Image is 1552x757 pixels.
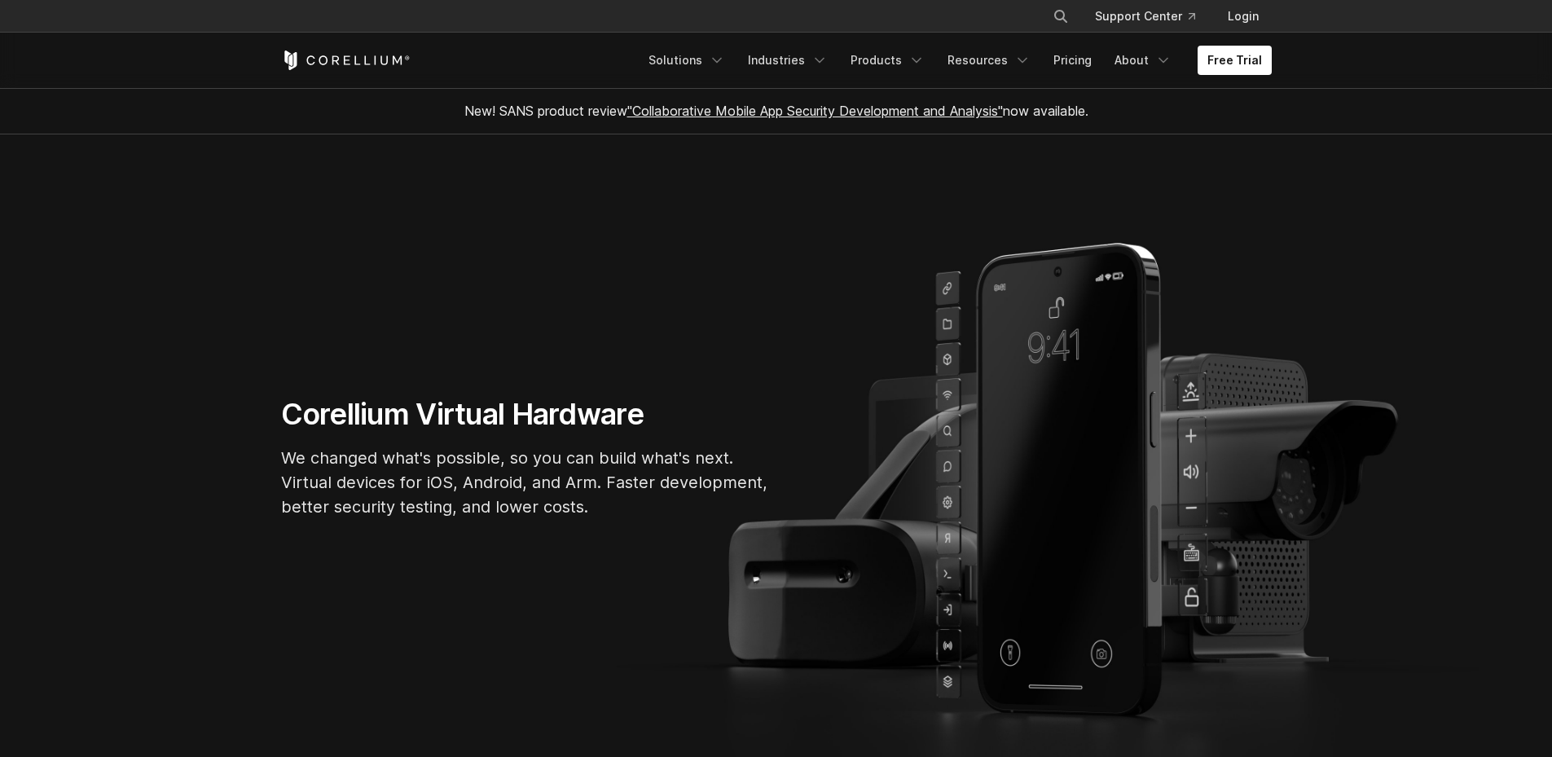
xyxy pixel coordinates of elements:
a: Pricing [1044,46,1101,75]
a: Free Trial [1198,46,1272,75]
a: Products [841,46,934,75]
a: Login [1215,2,1272,31]
a: Resources [938,46,1040,75]
a: Support Center [1082,2,1208,31]
a: Corellium Home [281,51,411,70]
a: "Collaborative Mobile App Security Development and Analysis" [627,103,1003,119]
div: Navigation Menu [639,46,1272,75]
h1: Corellium Virtual Hardware [281,396,770,433]
span: New! SANS product review now available. [464,103,1088,119]
button: Search [1046,2,1075,31]
p: We changed what's possible, so you can build what's next. Virtual devices for iOS, Android, and A... [281,446,770,519]
div: Navigation Menu [1033,2,1272,31]
a: About [1105,46,1181,75]
a: Solutions [639,46,735,75]
a: Industries [738,46,838,75]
